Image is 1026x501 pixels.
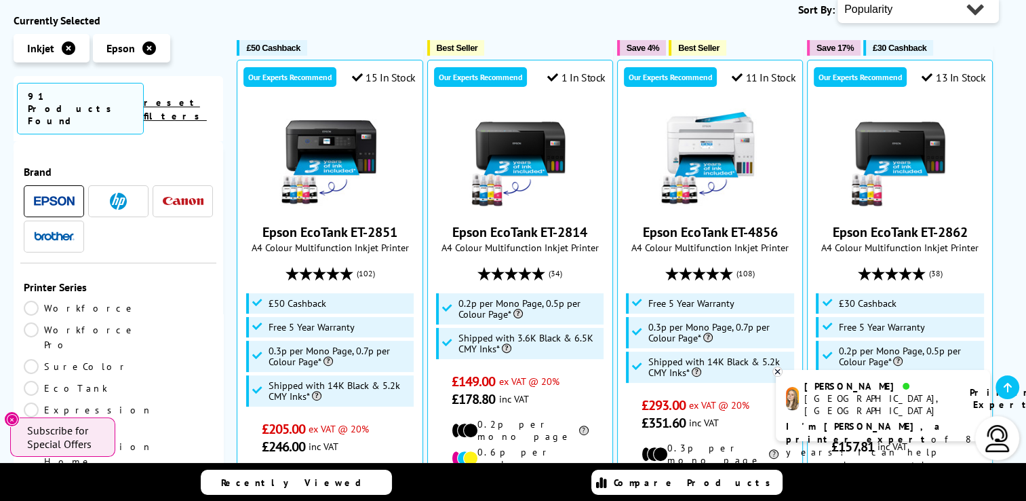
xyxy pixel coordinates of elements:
[24,359,130,374] a: SureColor
[246,43,300,53] span: £50 Cashback
[14,14,223,27] div: Currently Selected
[434,67,527,87] div: Our Experts Recommend
[873,43,926,53] span: £30 Cashback
[221,477,375,489] span: Recently Viewed
[807,40,861,56] button: Save 17%
[269,298,326,309] span: £50 Cashback
[24,165,213,179] span: Brand
[24,322,136,352] a: Workforce Pro
[110,193,127,210] img: HP
[689,398,749,411] span: ex VAT @ 20%
[469,108,571,210] img: Epson EcoTank ET-2814
[24,381,119,396] a: EcoTank
[4,411,20,427] button: Close
[838,346,980,367] span: 0.2p per Mono Page, 0.5p per Colour Page*
[732,71,795,84] div: 11 In Stock
[786,420,980,485] p: of 8 years! I can help you choose the right product
[452,418,589,443] li: 0.2p per mono page
[262,223,397,241] a: Epson EcoTank ET-2851
[833,223,968,241] a: Epson EcoTank ET-2862
[34,193,75,210] a: Epson
[262,420,306,438] span: £205.00
[106,41,135,55] span: Epson
[352,71,416,84] div: 15 In Stock
[24,301,136,316] a: Workforce
[17,83,144,134] span: 91 Products Found
[627,43,659,53] span: Save 4%
[469,199,571,212] a: Epson EcoTank ET-2814
[144,96,207,122] a: reset filters
[458,333,600,354] span: Shipped with 3.6K Black & 6.5K CMY Inks*
[244,241,415,254] span: A4 Colour Multifunction Inkjet Printer
[642,414,686,432] span: £351.60
[591,470,783,495] a: Compare Products
[624,67,717,87] div: Our Experts Recommend
[814,241,985,254] span: A4 Colour Multifunction Inkjet Printer
[452,373,496,390] span: £149.00
[549,261,562,286] span: (34)
[237,40,307,56] button: £50 Cashback
[279,108,381,210] img: Epson EcoTank ET-2851
[838,298,896,309] span: £30 Cashback
[849,108,951,210] img: Epson EcoTank ET-2862
[201,470,392,495] a: Recently Viewed
[804,380,953,392] div: [PERSON_NAME]
[689,416,719,429] span: inc VAT
[163,197,203,206] img: Canon
[357,261,375,286] span: (102)
[27,41,54,55] span: Inkjet
[243,67,336,87] div: Our Experts Recommend
[24,280,213,294] span: Printer Series
[34,231,75,241] img: Brother
[269,322,355,333] span: Free 5 Year Warranty
[547,71,606,84] div: 1 In Stock
[34,196,75,206] img: Epson
[804,392,953,417] div: [GEOGRAPHIC_DATA], [GEOGRAPHIC_DATA]
[922,71,985,84] div: 13 In Stock
[625,241,795,254] span: A4 Colour Multifunction Inkjet Printer
[309,440,338,453] span: inc VAT
[814,67,907,87] div: Our Experts Recommend
[642,442,778,466] li: 0.3p per mono page
[736,261,755,286] span: (108)
[617,40,666,56] button: Save 4%
[269,346,410,367] span: 0.3p per Mono Page, 0.7p per Colour Page*
[678,43,719,53] span: Best Seller
[24,403,153,432] a: Expression Photo
[669,40,726,56] button: Best Seller
[816,43,854,53] span: Save 17%
[659,199,761,212] a: Epson EcoTank ET-4856
[648,298,734,309] span: Free 5 Year Warranty
[498,392,528,405] span: inc VAT
[452,446,589,470] li: 0.6p per colour page
[163,193,203,210] a: Canon
[849,199,951,212] a: Epson EcoTank ET-2862
[798,3,835,16] span: Sort By:
[648,356,790,378] span: Shipped with 14K Black & 5.2k CMY Inks*
[659,108,761,210] img: Epson EcoTank ET-4856
[642,396,686,414] span: £293.00
[34,228,75,245] a: Brother
[786,420,944,445] b: I'm [PERSON_NAME], a printer expert
[984,425,1011,452] img: user-headset-light.svg
[279,199,381,212] a: Epson EcoTank ET-2851
[642,223,777,241] a: Epson EcoTank ET-4856
[27,424,102,451] span: Subscribe for Special Offers
[262,438,306,456] span: £246.00
[427,40,485,56] button: Best Seller
[838,322,924,333] span: Free 5 Year Warranty
[437,43,478,53] span: Best Seller
[452,223,587,241] a: Epson EcoTank ET-2814
[929,261,943,286] span: (38)
[458,298,600,320] span: 0.2p per Mono Page, 0.5p per Colour Page*
[452,390,496,408] span: £178.80
[435,241,606,254] span: A4 Colour Multifunction Inkjet Printer
[614,477,778,489] span: Compare Products
[269,380,410,402] span: Shipped with 14K Black & 5.2k CMY Inks*
[863,40,933,56] button: £30 Cashback
[786,387,799,411] img: amy-livechat.png
[98,193,139,210] a: HP
[309,422,369,435] span: ex VAT @ 20%
[498,375,559,388] span: ex VAT @ 20%
[648,322,790,344] span: 0.3p per Mono Page, 0.7p per Colour Page*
